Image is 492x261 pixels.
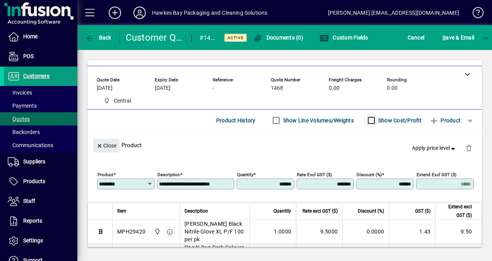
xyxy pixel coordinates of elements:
div: 9.5000 [301,228,338,235]
div: #1468 [200,32,215,44]
a: Backorders [4,125,77,139]
span: Extend excl GST ($) [440,203,472,220]
span: Custom Fields [319,34,368,41]
span: S [442,34,446,41]
button: Custom Fields [318,31,370,45]
span: Payments [8,103,37,109]
a: Suppliers [4,152,77,172]
mat-label: Rate excl GST ($) [297,172,332,177]
span: Central [114,97,131,105]
span: [DATE] [97,85,113,91]
span: ave & Email [442,31,474,44]
span: Customers [23,73,50,79]
button: Add [102,6,127,20]
div: Customer Quote [126,31,184,44]
a: POS [4,47,77,66]
td: 9.50 [435,220,482,244]
button: Profile [127,6,152,20]
mat-label: Description [157,172,180,177]
app-page-header-button: Delete [460,144,478,151]
span: Description [184,207,208,215]
button: Close [93,139,120,153]
span: Back [85,34,111,41]
app-page-header-button: Back [77,31,120,45]
span: 1.0000 [274,228,292,235]
span: Discount (%) [358,207,384,215]
div: [PERSON_NAME] [EMAIL_ADDRESS][DOMAIN_NAME] [328,7,459,19]
button: Save & Email [439,31,478,45]
div: Product [87,131,482,159]
button: Apply price level [409,141,460,155]
a: Knowledge Base [467,2,482,27]
span: Staff [23,198,35,204]
span: - [213,85,214,91]
a: Home [4,27,77,46]
span: Suppliers [23,158,45,165]
td: 0.0000 [342,220,389,244]
a: Quotes [4,112,77,125]
span: Cancel [408,31,425,44]
span: Central [101,96,134,106]
span: Central [152,227,161,236]
button: Documents (0) [251,31,305,45]
span: GST ($) [415,207,430,215]
span: Products [23,178,45,184]
span: [PERSON_NAME] Black Nitrile Glove XL P/F 100 per pk [184,220,245,243]
span: Quantity [273,207,291,215]
a: Staff [4,192,77,211]
button: Cancel [406,31,427,45]
span: Invoices [8,89,32,96]
label: Show Line Volumes/Weights [282,117,354,124]
span: Close [96,139,116,152]
mat-label: Extend excl GST ($) [417,172,456,177]
span: Backorders [8,129,40,135]
mat-label: Product [97,172,113,177]
span: Item [117,207,126,215]
a: Settings [4,231,77,251]
button: Back [84,31,113,45]
span: POS [23,53,34,59]
button: Delete [460,139,478,157]
button: Product History [213,113,259,127]
span: Quotes [8,116,30,122]
span: Home [23,33,38,39]
mat-label: Quantity [237,172,253,177]
span: Rate excl GST ($) [302,207,338,215]
div: Hawkes Bay Packaging and Cleaning Solutions [152,7,268,19]
span: 0.00 [329,85,340,91]
span: Active [227,35,244,40]
span: Product History [216,114,256,127]
span: Apply price level [412,144,457,152]
a: Communications [4,139,77,152]
a: Products [4,172,77,191]
span: 1468 [271,85,283,91]
span: 0.00 [387,85,398,91]
label: Show Cost/Profit [377,117,422,124]
mat-label: Discount (%) [357,172,382,177]
a: Invoices [4,86,77,99]
span: Communications [8,142,53,148]
a: Reports [4,211,77,231]
span: [DATE] [155,85,171,91]
span: Reports [23,218,42,224]
span: Product [429,114,461,127]
button: Product [425,113,465,127]
app-page-header-button: Close [91,142,121,149]
span: Settings [23,237,43,244]
a: Payments [4,99,77,112]
div: MPH29420 [117,228,145,235]
td: 1.43 [389,220,435,244]
span: Documents (0) [253,34,303,41]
